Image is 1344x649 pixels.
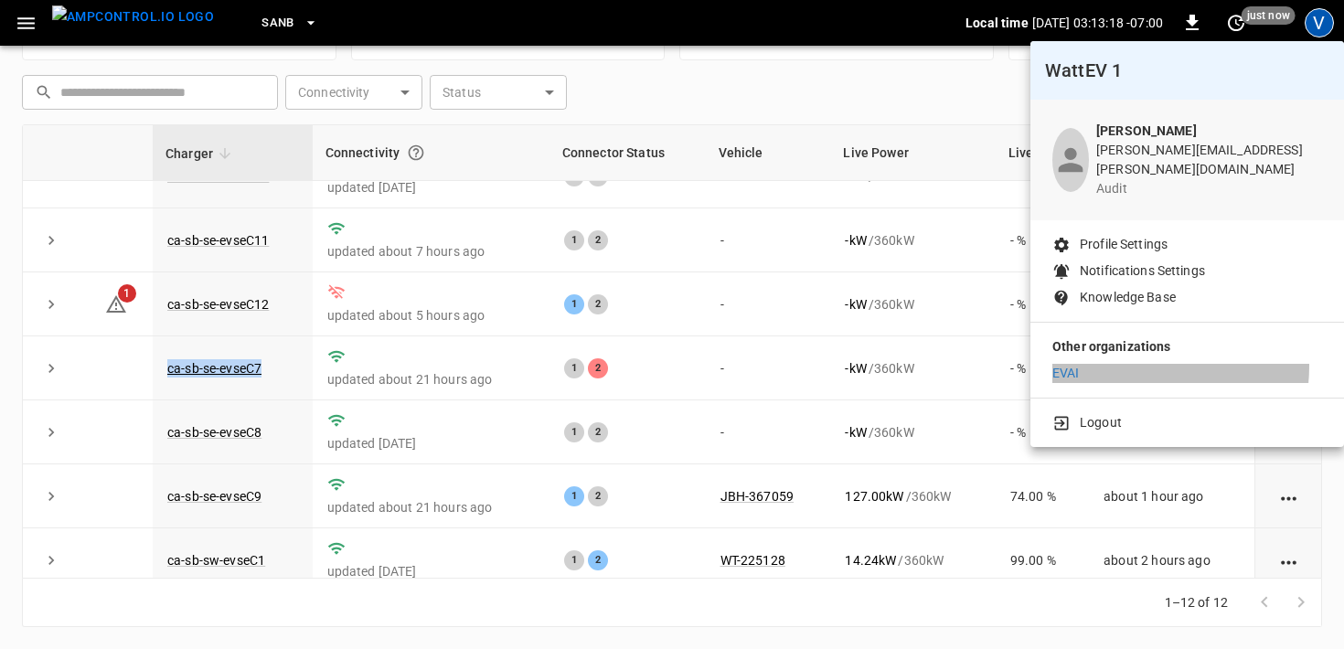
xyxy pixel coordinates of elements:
[1080,413,1122,432] p: Logout
[1096,141,1322,179] p: [PERSON_NAME][EMAIL_ADDRESS][PERSON_NAME][DOMAIN_NAME]
[1080,288,1176,307] p: Knowledge Base
[1052,364,1080,383] p: EVAI
[1080,235,1168,254] p: Profile Settings
[1052,337,1322,364] p: Other organizations
[1096,123,1197,138] b: [PERSON_NAME]
[1052,128,1089,192] div: profile-icon
[1045,56,1329,85] h6: WattEV 1
[1080,261,1205,281] p: Notifications Settings
[1096,179,1322,198] p: audit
